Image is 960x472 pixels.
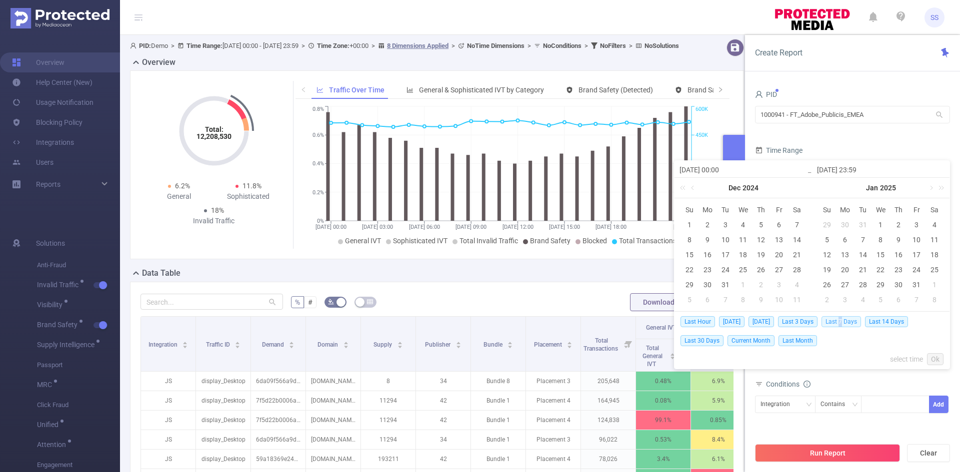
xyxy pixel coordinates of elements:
span: Sa [788,205,806,214]
span: Brand Safety (Detected) [578,86,653,94]
i: icon: line-chart [316,86,323,93]
span: > [168,42,177,49]
tspan: 0.8% [312,106,324,113]
div: 8 [737,294,749,306]
input: Search... [140,294,283,310]
div: 1 [683,219,695,231]
tspan: 0.6% [312,132,324,138]
div: 22 [874,264,886,276]
div: 23 [701,264,713,276]
td: December 12, 2024 [752,232,770,247]
tspan: 0.4% [312,161,324,167]
span: 11.8% [242,182,261,190]
td: December 18, 2024 [734,247,752,262]
div: 27 [773,264,785,276]
div: 9 [892,234,904,246]
td: December 16, 2024 [698,247,716,262]
i: icon: user [130,42,139,49]
a: Integrations [12,132,74,152]
div: Sophisticated [214,191,283,202]
tspan: [DATE] 09:00 [455,224,486,230]
span: Th [752,205,770,214]
div: 6 [839,234,851,246]
a: Users [12,152,53,172]
div: 28 [791,264,803,276]
span: Brand Safety (Blocked) [687,86,759,94]
th: Sat [925,202,943,217]
tspan: [DATE] 12:00 [502,224,533,230]
td: January 2, 2025 [889,217,907,232]
td: January 17, 2025 [907,247,925,262]
td: January 31, 2025 [907,277,925,292]
td: January 1, 2025 [872,217,890,232]
tspan: 12,208,530 [196,132,231,140]
div: 14 [791,234,803,246]
div: 16 [892,249,904,261]
button: Add [929,396,948,413]
th: Sat [788,202,806,217]
span: Sophisticated IVT [393,237,447,245]
span: We [872,205,890,214]
tspan: 0.2% [312,189,324,196]
td: January 23, 2025 [889,262,907,277]
div: 3 [719,219,731,231]
b: No Solutions [644,42,679,49]
div: 26 [755,264,767,276]
div: 30 [701,279,713,291]
span: PID [755,90,777,98]
td: January 11, 2025 [788,292,806,307]
span: General IVT [345,237,381,245]
div: 14 [857,249,869,261]
b: Time Range: [186,42,222,49]
div: 8 [683,234,695,246]
td: January 7, 2025 [854,232,872,247]
td: December 22, 2024 [680,262,698,277]
td: December 10, 2024 [716,232,734,247]
div: 21 [791,249,803,261]
span: Fr [770,205,788,214]
td: December 13, 2024 [770,232,788,247]
div: 1 [928,279,940,291]
tspan: [DATE] 03:00 [362,224,393,230]
a: Next month (PageDown) [926,178,935,198]
div: 4 [857,294,869,306]
span: Invalid Traffic [37,281,82,288]
div: Contains [820,396,852,413]
th: Fri [770,202,788,217]
a: Help Center (New) [12,72,92,92]
div: 22 [683,264,695,276]
span: Passport [37,355,120,375]
a: Dec [727,178,741,198]
i: icon: bar-chart [406,86,413,93]
td: December 25, 2024 [734,262,752,277]
td: December 9, 2024 [698,232,716,247]
th: Thu [889,202,907,217]
i: icon: down [852,402,858,409]
div: 15 [683,249,695,261]
input: End date [817,164,944,176]
div: 24 [910,264,922,276]
td: January 7, 2025 [716,292,734,307]
button: Run Report [755,444,900,462]
td: January 15, 2025 [872,247,890,262]
td: January 20, 2025 [836,262,854,277]
div: 4 [791,279,803,291]
div: 21 [857,264,869,276]
td: December 14, 2024 [788,232,806,247]
span: Time Range [755,146,802,154]
span: General & Sophisticated IVT by Category [419,86,544,94]
td: January 12, 2025 [818,247,836,262]
th: Tue [854,202,872,217]
td: January 27, 2025 [836,277,854,292]
td: February 1, 2025 [925,277,943,292]
td: January 3, 2025 [770,277,788,292]
span: Visibility [37,301,66,308]
th: Mon [836,202,854,217]
i: icon: table [367,299,373,305]
td: December 29, 2024 [680,277,698,292]
td: February 7, 2025 [907,292,925,307]
h2: Overview [142,56,175,68]
div: Integration [760,396,797,413]
div: 15 [874,249,886,261]
div: 29 [683,279,695,291]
